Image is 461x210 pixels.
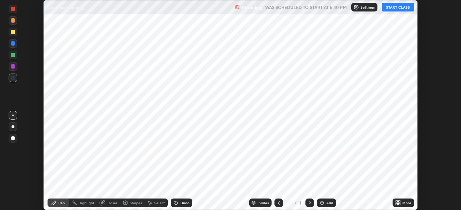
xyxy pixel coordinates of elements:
div: Undo [180,201,189,205]
p: Recording [242,5,262,10]
div: Highlight [79,201,94,205]
img: class-settings-icons [353,4,359,10]
img: add-slide-button [319,200,325,206]
div: Eraser [107,201,117,205]
div: 1 [286,201,293,205]
div: Slides [259,201,269,205]
img: recording.375f2c34.svg [235,4,241,10]
div: More [402,201,411,205]
p: Settings [361,5,375,9]
div: Shapes [130,201,142,205]
div: Add [326,201,333,205]
h5: WAS SCHEDULED TO START AT 5:40 PM [265,4,347,10]
div: Pen [58,201,65,205]
div: / [295,201,297,205]
div: 1 [298,200,303,206]
div: Select [154,201,165,205]
p: Chemical Bonding [48,4,84,10]
button: START CLASS [382,3,414,11]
